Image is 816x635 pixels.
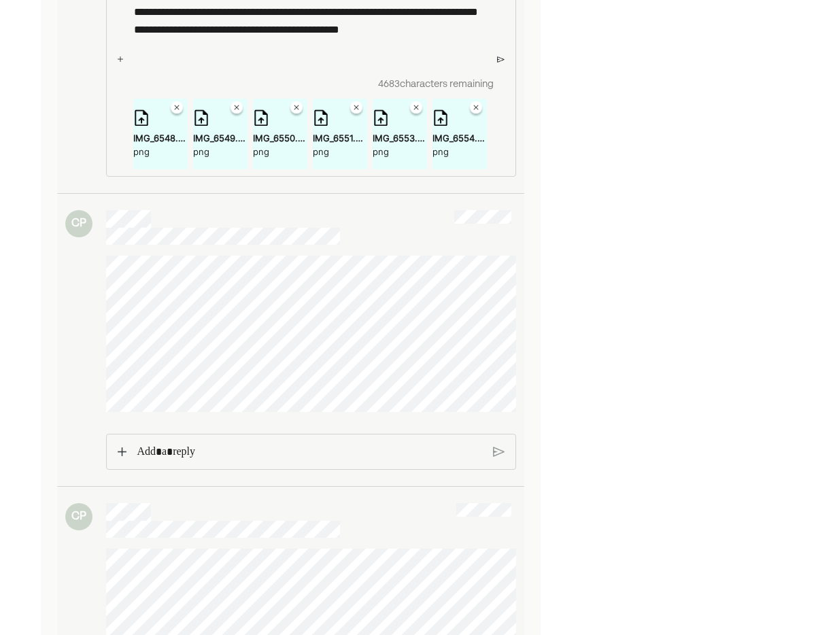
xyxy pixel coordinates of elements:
div: IMG_6548.png [133,131,188,145]
div: png [253,145,307,158]
div: png [432,145,487,158]
div: CP [65,503,92,530]
div: png [313,145,367,158]
div: IMG_6550.png [253,131,307,145]
div: CP [65,210,92,237]
div: IMG_6551.png [313,131,367,145]
div: IMG_6554.png [432,131,487,145]
div: png [193,145,248,158]
div: 4683 characters remaining [126,77,494,92]
div: Rich Text Editor. Editing area: main [130,434,490,470]
div: IMG_6553.png [373,131,427,145]
div: IMG_6549.png [193,131,248,145]
div: png [373,145,427,158]
div: png [133,145,188,158]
